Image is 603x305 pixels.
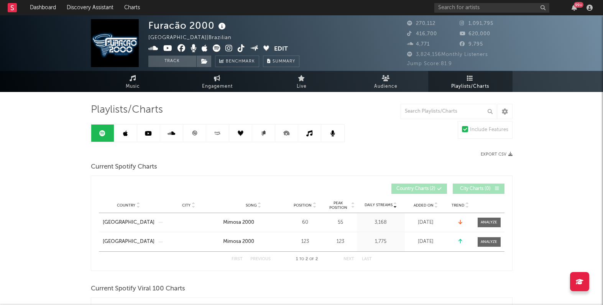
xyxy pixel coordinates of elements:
a: [GEOGRAPHIC_DATA] [103,219,154,226]
button: Summary [263,56,299,67]
div: [DATE] [407,219,445,226]
span: Current Spotify Viral 100 Charts [91,284,185,294]
span: Jump Score: 81.9 [407,61,452,66]
a: Playlists/Charts [428,71,513,92]
span: 3,824,156 Monthly Listeners [407,52,488,57]
span: Live [297,82,307,91]
span: Playlists/Charts [451,82,489,91]
span: Music [126,82,140,91]
span: Peak Position [326,201,350,210]
div: 1,775 [359,238,403,246]
span: of [309,257,314,261]
span: 4,771 [407,42,430,47]
span: 1,091,795 [460,21,493,26]
a: Live [260,71,344,92]
button: Export CSV [481,152,513,157]
div: [DATE] [407,238,445,246]
input: Search Playlists/Charts [401,104,496,119]
span: Benchmark [226,57,255,66]
button: Track [148,56,196,67]
span: 620,000 [460,31,490,36]
div: 99 + [574,2,583,8]
div: Mimosa 2000 [223,238,254,246]
button: City Charts(0) [453,184,504,194]
button: 99+ [572,5,577,11]
a: Mimosa 2000 [223,238,284,246]
span: to [299,257,304,261]
div: 1 2 2 [286,255,328,264]
div: Furacão 2000 [148,19,228,32]
button: First [232,257,243,261]
span: Country Charts ( 2 ) [396,187,435,191]
span: City Charts ( 0 ) [458,187,493,191]
a: Audience [344,71,428,92]
div: [GEOGRAPHIC_DATA] | Brazilian [148,33,240,43]
span: 9,795 [460,42,483,47]
span: 270,112 [407,21,435,26]
span: 416,700 [407,31,437,36]
a: Mimosa 2000 [223,219,284,226]
div: Mimosa 2000 [223,219,254,226]
a: Engagement [175,71,260,92]
span: Trend [452,203,464,208]
div: 60 [288,219,322,226]
span: Daily Streams [365,202,393,208]
div: Include Features [470,125,508,134]
span: Audience [374,82,398,91]
span: Country [117,203,135,208]
a: Benchmark [215,56,259,67]
button: Previous [250,257,271,261]
span: Engagement [202,82,233,91]
button: Country Charts(2) [391,184,447,194]
div: 55 [326,219,355,226]
a: [GEOGRAPHIC_DATA] [103,238,154,246]
span: Playlists/Charts [91,105,163,115]
input: Search for artists [434,3,549,13]
span: Summary [273,59,295,64]
span: Current Spotify Charts [91,162,157,172]
div: 3,168 [359,219,403,226]
button: Edit [274,44,288,54]
button: Last [362,257,372,261]
span: Position [294,203,312,208]
span: Added On [414,203,434,208]
div: 123 [326,238,355,246]
a: Music [91,71,175,92]
span: City [182,203,191,208]
div: 123 [288,238,322,246]
span: Song [246,203,257,208]
button: Next [343,257,354,261]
